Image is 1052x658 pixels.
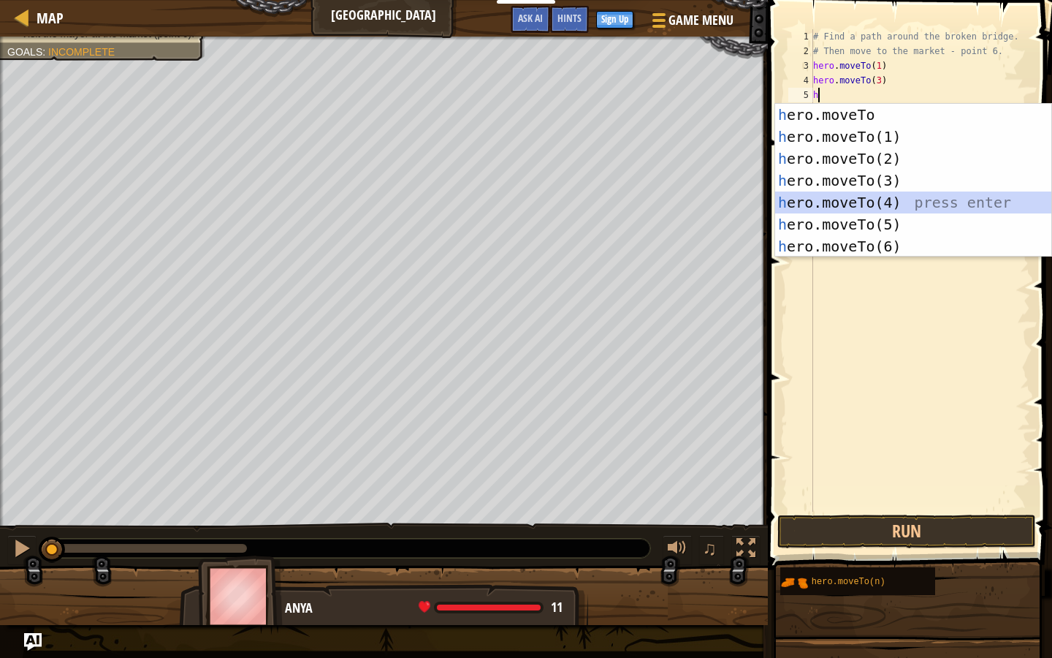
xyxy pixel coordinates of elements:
[702,537,717,559] span: ♫
[788,73,813,88] div: 4
[788,44,813,58] div: 2
[699,535,724,565] button: ♫
[29,8,64,28] a: Map
[788,102,813,117] div: 6
[48,46,115,58] span: Incomplete
[557,11,582,25] span: Hints
[419,601,563,614] div: health: 11 / 11
[663,535,692,565] button: Adjust volume
[731,535,761,565] button: Toggle fullscreen
[24,633,42,651] button: Ask AI
[42,46,48,58] span: :
[668,11,733,30] span: Game Menu
[641,6,742,40] button: Game Menu
[551,598,563,616] span: 11
[518,11,543,25] span: Ask AI
[812,577,885,587] span: hero.moveTo(n)
[7,535,37,565] button: ⌘ + P: Pause
[37,8,64,28] span: Map
[780,569,808,597] img: portrait.png
[777,515,1036,548] button: Run
[788,29,813,44] div: 1
[788,88,813,102] div: 5
[198,556,283,637] img: thang_avatar_frame.png
[788,58,813,73] div: 3
[7,46,42,58] span: Goals
[511,6,550,33] button: Ask AI
[285,599,573,618] div: Anya
[596,11,633,29] button: Sign Up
